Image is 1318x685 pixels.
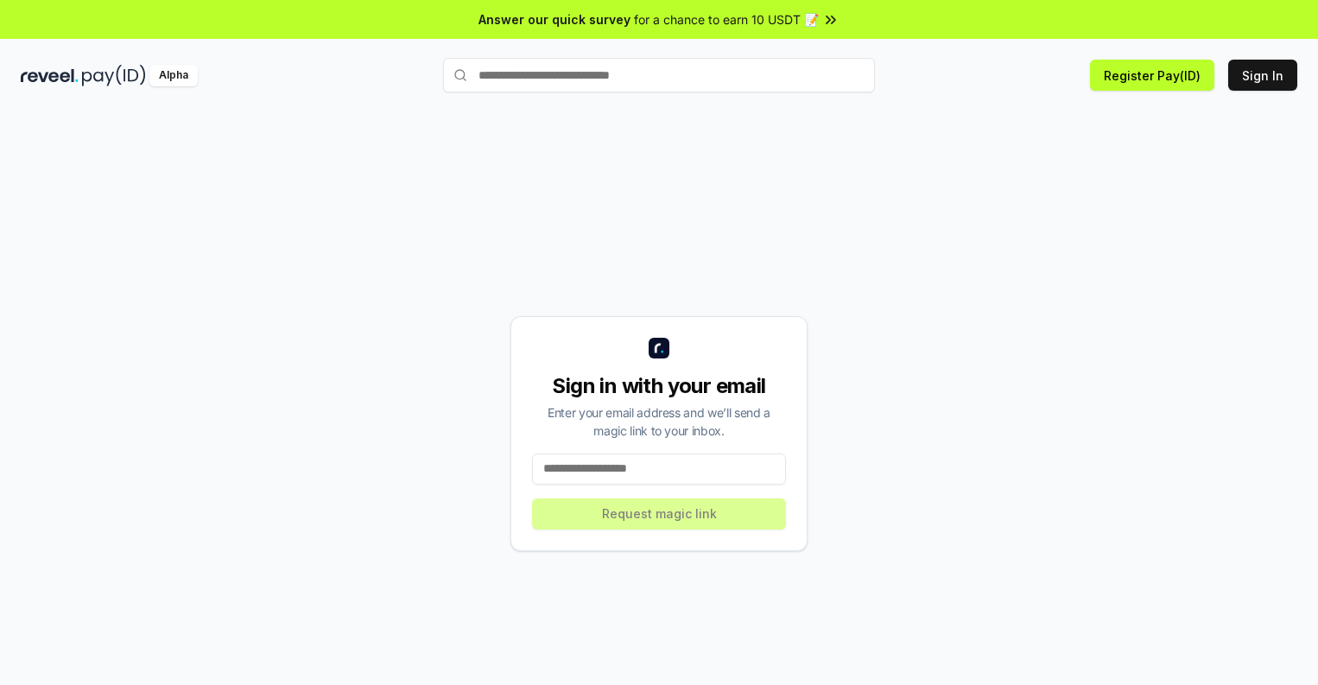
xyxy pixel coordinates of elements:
span: Answer our quick survey [478,10,630,29]
div: Alpha [149,65,198,86]
div: Sign in with your email [532,372,786,400]
img: logo_small [649,338,669,358]
button: Sign In [1228,60,1297,91]
img: pay_id [82,65,146,86]
img: reveel_dark [21,65,79,86]
div: Enter your email address and we’ll send a magic link to your inbox. [532,403,786,440]
span: for a chance to earn 10 USDT 📝 [634,10,819,29]
button: Register Pay(ID) [1090,60,1214,91]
